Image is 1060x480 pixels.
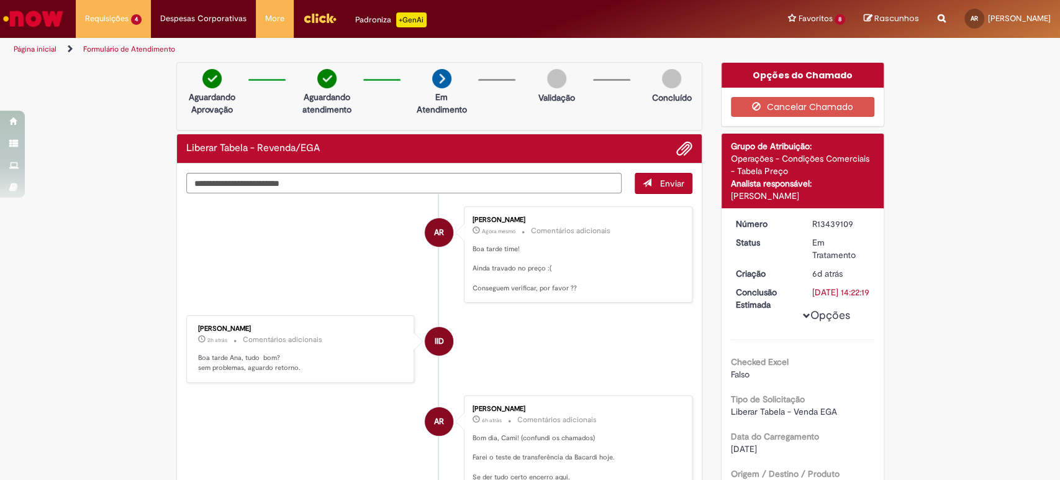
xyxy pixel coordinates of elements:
[207,336,227,344] time: 27/08/2025 14:33:07
[971,14,978,22] span: AR
[547,69,566,88] img: img-circle-grey.png
[412,91,472,116] p: Em Atendimento
[660,178,684,189] span: Enviar
[731,394,805,405] b: Tipo de Solicitação
[988,13,1051,24] span: [PERSON_NAME]
[662,69,681,88] img: img-circle-grey.png
[798,12,832,25] span: Favoritos
[207,336,227,344] span: 2h atrás
[355,12,427,27] div: Padroniza
[731,190,874,202] div: [PERSON_NAME]
[473,244,679,293] p: Boa tarde time! Ainda travado no preço :( Conseguem verificar, por favor ??
[812,286,870,298] div: [DATE] 14:22:19
[297,91,357,116] p: Aguardando atendimento
[812,218,870,230] div: R13439109
[812,268,843,279] span: 6d atrás
[303,9,337,27] img: click_logo_yellow_360x200.png
[531,226,610,236] small: Comentários adicionais
[812,236,870,261] div: Em Tratamento
[482,228,515,235] span: Agora mesmo
[131,14,142,25] span: 4
[482,228,515,235] time: 27/08/2025 16:33:01
[198,325,405,333] div: [PERSON_NAME]
[317,69,337,88] img: check-circle-green.png
[874,12,919,24] span: Rascunhos
[425,327,453,356] div: Ingrid Izidoro Da Silva
[182,91,242,116] p: Aguardando Aprovação
[731,406,837,417] span: Liberar Tabela - Venda EGA
[473,216,679,224] div: [PERSON_NAME]
[85,12,129,25] span: Requisições
[9,38,697,61] ul: Trilhas de página
[731,97,874,117] button: Cancelar Chamado
[727,236,803,249] dt: Status
[727,267,803,280] dt: Criação
[198,353,405,372] p: Boa tarde Ana, tudo bom? sem problemas, aguardo retorno.
[425,407,453,436] div: Ana Leticia Reichel
[396,12,427,27] p: +GenAi
[731,369,750,380] span: Falso
[202,69,222,88] img: check-circle-green.png
[731,356,789,367] b: Checked Excel
[731,443,757,455] span: [DATE]
[635,173,692,194] button: Enviar
[864,13,919,25] a: Rascunhos
[727,286,803,311] dt: Conclusão Estimada
[676,141,692,157] button: Adicionar anexos
[731,152,874,177] div: Operações - Condições Comerciais - Tabela Preço
[482,417,502,424] span: 6h atrás
[243,335,322,345] small: Comentários adicionais
[1,6,65,31] img: ServiceNow
[435,326,444,356] span: IID
[265,12,284,25] span: More
[14,44,57,54] a: Página inicial
[731,468,840,479] b: Origem / Destino / Produto
[482,417,502,424] time: 27/08/2025 10:10:02
[517,415,597,425] small: Comentários adicionais
[722,63,884,88] div: Opções do Chamado
[812,268,843,279] time: 22/08/2025 10:40:57
[473,405,679,413] div: [PERSON_NAME]
[812,267,870,280] div: 22/08/2025 10:40:57
[835,14,845,25] span: 8
[731,177,874,190] div: Analista responsável:
[186,173,622,194] textarea: Digite sua mensagem aqui...
[186,143,320,154] h2: Liberar Tabela - Revenda/EGA Histórico de tíquete
[83,44,175,54] a: Formulário de Atendimento
[651,91,691,104] p: Concluído
[434,407,444,436] span: AR
[434,218,444,247] span: AR
[160,12,247,25] span: Despesas Corporativas
[538,91,575,104] p: Validação
[731,431,819,442] b: Data do Carregamento
[731,140,874,152] div: Grupo de Atribuição:
[425,218,453,247] div: Ana Leticia Reichel
[432,69,451,88] img: arrow-next.png
[727,218,803,230] dt: Número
